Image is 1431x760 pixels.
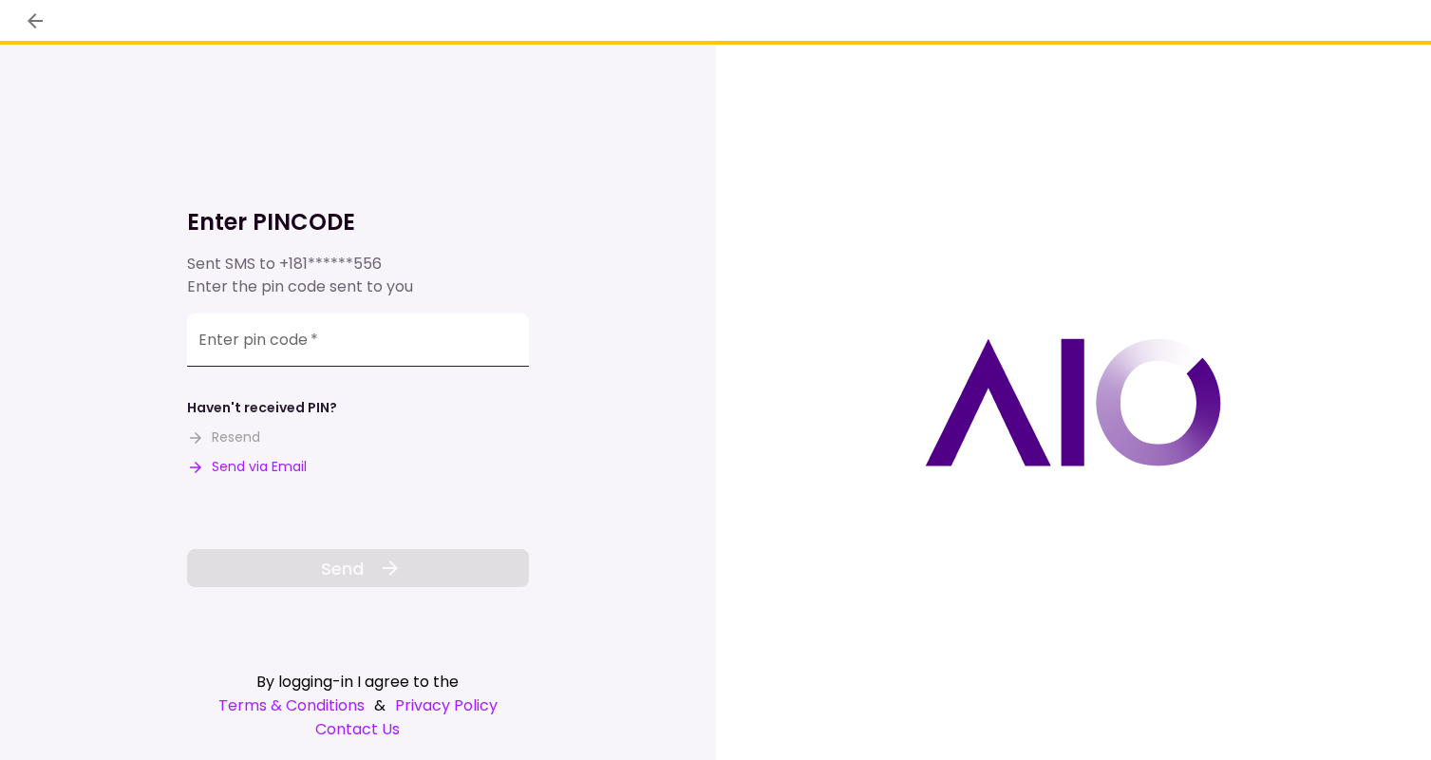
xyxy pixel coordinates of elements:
[187,693,529,717] div: &
[321,556,364,581] span: Send
[187,398,337,418] div: Haven't received PIN?
[19,5,51,37] button: back
[187,207,529,237] h1: Enter PINCODE
[187,717,529,741] a: Contact Us
[187,253,529,298] div: Sent SMS to Enter the pin code sent to you
[218,693,365,717] a: Terms & Conditions
[925,338,1221,466] img: AIO logo
[187,670,529,693] div: By logging-in I agree to the
[187,427,260,447] button: Resend
[187,549,529,587] button: Send
[395,693,498,717] a: Privacy Policy
[187,457,307,477] button: Send via Email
